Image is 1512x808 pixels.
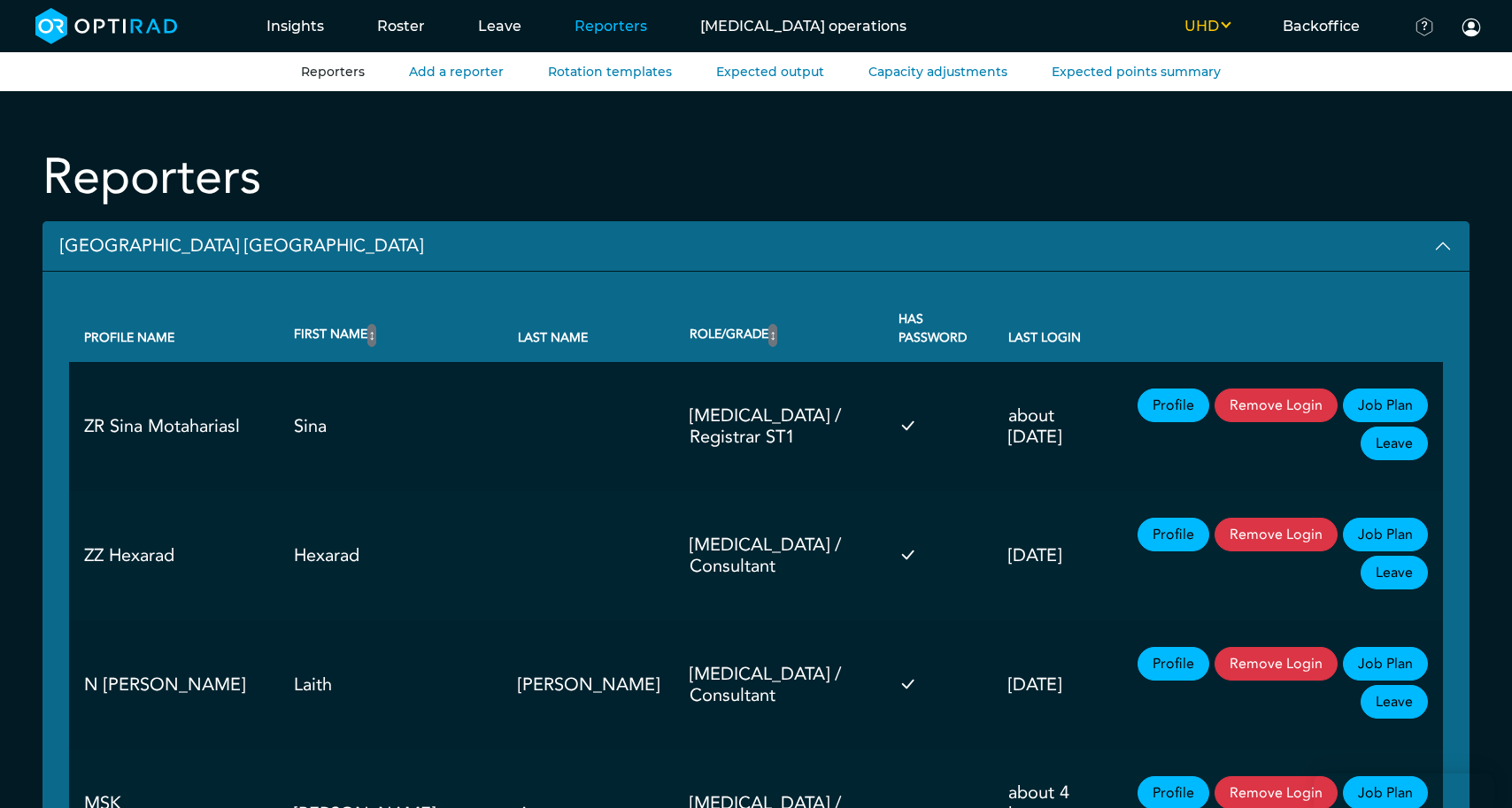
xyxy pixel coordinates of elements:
[993,491,1100,620] td: [DATE]
[301,64,365,80] a: Reporters
[1361,685,1428,719] a: Leave
[993,362,1100,491] td: about [DATE]
[1361,556,1428,589] a: Leave
[716,64,824,80] a: Expected output
[768,324,777,347] button: ↕
[993,620,1100,750] td: [DATE]
[503,620,675,750] td: [PERSON_NAME]
[69,362,279,491] td: ZR Sina Motahariasl
[993,295,1100,362] th: Last login
[279,295,503,362] th: First name
[675,295,883,362] th: Role/Grade
[1343,647,1428,681] a: Job Plan
[1343,518,1428,551] a: Job Plan
[675,620,883,750] td: [MEDICAL_DATA] / Consultant
[409,64,504,80] a: Add a reporter
[42,148,261,207] h2: Reporters
[883,295,992,362] th: Has password
[69,620,279,750] td: N [PERSON_NAME]
[279,620,503,750] td: Laith
[279,362,503,491] td: Sina
[675,491,883,620] td: [MEDICAL_DATA] / Consultant
[675,362,883,491] td: [MEDICAL_DATA] / Registrar ST1
[548,64,672,80] a: Rotation templates
[1158,16,1256,37] button: UHD
[1343,389,1428,422] a: Job Plan
[42,221,1470,272] button: [GEOGRAPHIC_DATA] [GEOGRAPHIC_DATA]
[1138,647,1209,681] a: Profile
[367,324,376,347] button: ↕
[1138,518,1209,551] a: Profile
[1052,64,1221,80] a: Expected points summary
[1138,389,1209,422] a: Profile
[69,491,279,620] td: ZZ Hexarad
[1215,647,1338,681] button: Remove Login
[1215,518,1338,551] button: Remove Login
[35,8,178,44] img: brand-opti-rad-logos-blue-and-white-d2f68631ba2948856bd03f2d395fb146ddc8fb01b4b6e9315ea85fa773367...
[1215,389,1338,422] button: Remove Login
[868,64,1007,80] a: Capacity adjustments
[503,295,675,362] th: Last name
[69,295,279,362] th: Profile name
[1361,427,1428,460] a: Leave
[279,491,503,620] td: Hexarad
